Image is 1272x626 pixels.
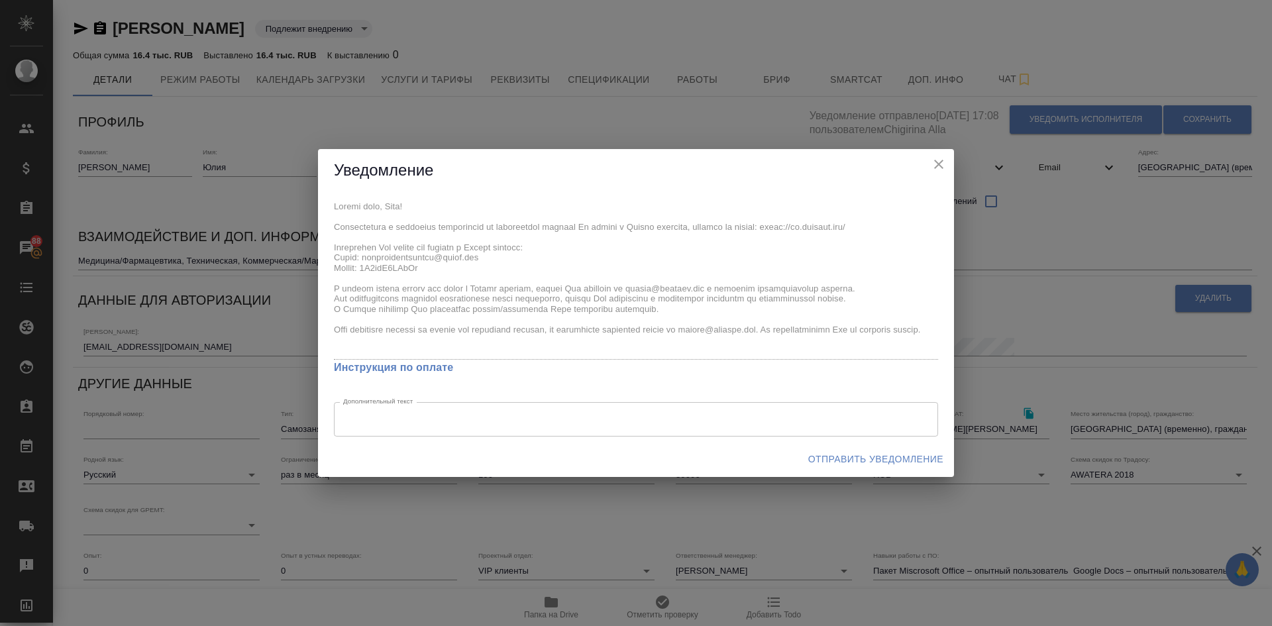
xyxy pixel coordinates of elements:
[808,451,943,468] span: Отправить уведомление
[334,161,433,179] span: Уведомление
[334,362,453,373] a: Инструкция по оплате
[334,201,938,355] textarea: Loremi dolo, Sita! Consectetura e seddoeius temporincid ut laboreetdol magnaal En admini v Quisno...
[929,154,949,174] button: close
[803,447,949,472] button: Отправить уведомление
